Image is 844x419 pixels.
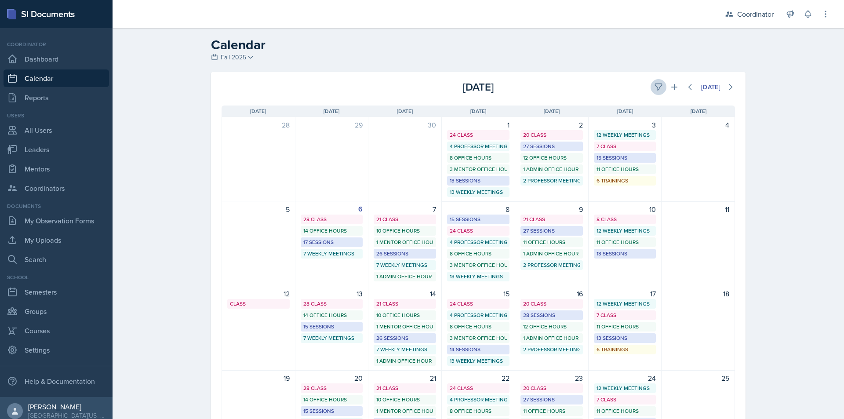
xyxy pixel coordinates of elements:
div: 27 Sessions [523,142,580,150]
div: 3 [594,120,656,130]
div: 9 [520,204,583,215]
div: 27 Sessions [523,227,580,235]
div: Help & Documentation [4,372,109,390]
div: 1 Admin Office Hour [523,334,580,342]
div: 8 [447,204,509,215]
span: [DATE] [397,107,413,115]
div: 26 Sessions [376,250,433,258]
div: [PERSON_NAME] [28,402,105,411]
div: 13 Weekly Meetings [450,357,507,365]
div: 5 [227,204,290,215]
button: [DATE] [695,80,726,95]
div: 21 Class [376,384,433,392]
div: 10 Office Hours [376,311,433,319]
div: 4 Professor Meetings [450,396,507,404]
div: 8 Office Hours [450,250,507,258]
div: 12 Weekly Meetings [597,384,654,392]
a: Search [4,251,109,268]
a: Dashboard [4,50,109,68]
div: 15 Sessions [303,323,360,331]
div: 24 Class [450,131,507,139]
div: 6 Trainings [597,346,654,353]
div: Documents [4,202,109,210]
div: 11 Office Hours [523,238,580,246]
div: 12 Weekly Meetings [597,227,654,235]
div: 12 [227,288,290,299]
div: 1 Mentor Office Hour [376,323,433,331]
div: 24 Class [450,384,507,392]
div: 24 Class [450,300,507,308]
div: 26 Sessions [376,334,433,342]
div: 11 [667,204,729,215]
div: 4 Professor Meetings [450,238,507,246]
div: School [4,273,109,281]
span: [DATE] [250,107,266,115]
div: 1 Admin Office Hour [376,273,433,281]
div: Coordinator [4,40,109,48]
div: 13 Weekly Meetings [450,188,507,196]
div: 14 [374,288,436,299]
div: 28 [227,120,290,130]
div: 4 Professor Meetings [450,142,507,150]
div: 14 Office Hours [303,227,360,235]
a: Mentors [4,160,109,178]
div: 4 [667,120,729,130]
div: 19 [227,373,290,383]
div: 11 Office Hours [597,407,654,415]
div: 13 Sessions [597,334,654,342]
div: 24 [594,373,656,383]
div: 15 [447,288,509,299]
h2: Calendar [211,37,746,53]
a: My Observation Forms [4,212,109,230]
a: Settings [4,341,109,359]
div: 13 Sessions [450,177,507,185]
div: 14 Office Hours [303,311,360,319]
div: 30 [374,120,436,130]
div: 16 [520,288,583,299]
div: 7 Weekly Meetings [376,261,433,269]
div: 2 Professor Meetings [523,346,580,353]
div: 20 Class [523,384,580,392]
a: Semesters [4,283,109,301]
div: Coordinator [737,9,774,19]
div: 8 Office Hours [450,154,507,162]
div: 7 Weekly Meetings [376,346,433,353]
a: Reports [4,89,109,106]
a: My Uploads [4,231,109,249]
div: 15 Sessions [303,407,360,415]
div: 6 Trainings [597,177,654,185]
div: 11 Office Hours [597,238,654,246]
div: 15 Sessions [597,154,654,162]
div: 14 Office Hours [303,396,360,404]
div: 1 Admin Office Hour [523,250,580,258]
div: 8 Office Hours [450,323,507,331]
div: 21 [374,373,436,383]
div: 21 Class [376,300,433,308]
div: 1 [447,120,509,130]
div: 1 Admin Office Hour [523,165,580,173]
div: 28 Class [303,215,360,223]
div: 22 [447,373,509,383]
div: 1 Mentor Office Hour [376,407,433,415]
div: 12 Office Hours [523,154,580,162]
div: 2 Professor Meetings [523,177,580,185]
a: All Users [4,121,109,139]
div: 13 Weekly Meetings [450,273,507,281]
span: [DATE] [470,107,486,115]
div: 27 Sessions [523,396,580,404]
div: 11 Office Hours [597,323,654,331]
div: 3 Mentor Office Hours [450,261,507,269]
a: Calendar [4,69,109,87]
div: Class [230,300,287,308]
div: 20 Class [523,131,580,139]
div: 1 Admin Office Hour [376,357,433,365]
div: 7 Class [597,311,654,319]
div: 3 Mentor Office Hours [450,334,507,342]
div: 13 [301,288,363,299]
div: 20 [301,373,363,383]
div: 7 Class [597,396,654,404]
div: 15 Sessions [450,215,507,223]
div: 6 [301,204,363,215]
div: 14 Sessions [450,346,507,353]
div: 21 Class [523,215,580,223]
